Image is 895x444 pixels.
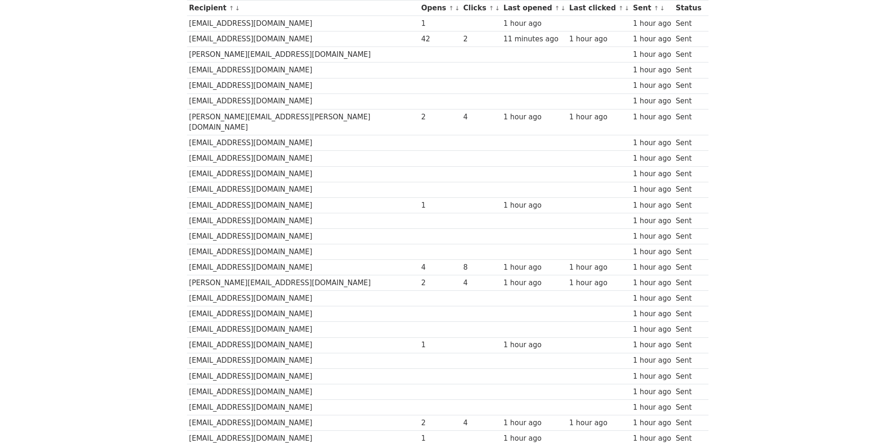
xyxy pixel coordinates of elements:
[673,62,703,78] td: Sent
[421,340,459,351] div: 1
[421,18,459,29] div: 1
[633,34,671,45] div: 1 hour ago
[421,112,459,123] div: 2
[673,306,703,322] td: Sent
[554,5,560,12] a: ↑
[503,34,564,45] div: 11 minutes ago
[187,16,419,31] td: [EMAIL_ADDRESS][DOMAIN_NAME]
[421,278,459,288] div: 2
[673,322,703,337] td: Sent
[567,0,631,16] th: Last clicked
[569,34,628,45] div: 1 hour ago
[503,418,564,428] div: 1 hour ago
[660,5,665,12] a: ↓
[187,260,419,275] td: [EMAIL_ADDRESS][DOMAIN_NAME]
[633,355,671,366] div: 1 hour ago
[187,78,419,93] td: [EMAIL_ADDRESS][DOMAIN_NAME]
[673,368,703,384] td: Sent
[187,31,419,47] td: [EMAIL_ADDRESS][DOMAIN_NAME]
[673,415,703,431] td: Sent
[187,415,419,431] td: [EMAIL_ADDRESS][DOMAIN_NAME]
[673,213,703,228] td: Sent
[463,278,499,288] div: 4
[187,182,419,197] td: [EMAIL_ADDRESS][DOMAIN_NAME]
[187,62,419,78] td: [EMAIL_ADDRESS][DOMAIN_NAME]
[673,16,703,31] td: Sent
[569,112,628,123] div: 1 hour ago
[463,418,499,428] div: 4
[187,275,419,291] td: [PERSON_NAME][EMAIL_ADDRESS][DOMAIN_NAME]
[673,337,703,353] td: Sent
[624,5,630,12] a: ↓
[633,324,671,335] div: 1 hour ago
[673,260,703,275] td: Sent
[633,371,671,382] div: 1 hour ago
[187,322,419,337] td: [EMAIL_ADDRESS][DOMAIN_NAME]
[673,228,703,244] td: Sent
[633,138,671,148] div: 1 hour ago
[187,353,419,368] td: [EMAIL_ADDRESS][DOMAIN_NAME]
[569,278,628,288] div: 1 hour ago
[673,0,703,16] th: Status
[848,399,895,444] div: 聊天小工具
[495,5,500,12] a: ↓
[187,197,419,213] td: [EMAIL_ADDRESS][DOMAIN_NAME]
[461,0,501,16] th: Clicks
[633,49,671,60] div: 1 hour ago
[421,418,459,428] div: 2
[187,93,419,109] td: [EMAIL_ADDRESS][DOMAIN_NAME]
[654,5,659,12] a: ↑
[673,291,703,306] td: Sent
[633,169,671,179] div: 1 hour ago
[673,384,703,399] td: Sent
[633,153,671,164] div: 1 hour ago
[503,112,564,123] div: 1 hour ago
[463,112,499,123] div: 4
[633,231,671,242] div: 1 hour ago
[503,18,564,29] div: 1 hour ago
[235,5,240,12] a: ↓
[501,0,567,16] th: Last opened
[633,309,671,319] div: 1 hour ago
[673,31,703,47] td: Sent
[618,5,623,12] a: ↑
[633,96,671,107] div: 1 hour ago
[673,275,703,291] td: Sent
[633,340,671,351] div: 1 hour ago
[673,78,703,93] td: Sent
[187,213,419,228] td: [EMAIL_ADDRESS][DOMAIN_NAME]
[633,65,671,76] div: 1 hour ago
[503,340,564,351] div: 1 hour ago
[187,291,419,306] td: [EMAIL_ADDRESS][DOMAIN_NAME]
[673,166,703,182] td: Sent
[633,402,671,413] div: 1 hour ago
[187,151,419,166] td: [EMAIL_ADDRESS][DOMAIN_NAME]
[503,433,564,444] div: 1 hour ago
[673,399,703,415] td: Sent
[633,216,671,226] div: 1 hour ago
[673,151,703,166] td: Sent
[187,368,419,384] td: [EMAIL_ADDRESS][DOMAIN_NAME]
[633,184,671,195] div: 1 hour ago
[633,278,671,288] div: 1 hour ago
[187,306,419,322] td: [EMAIL_ADDRESS][DOMAIN_NAME]
[187,337,419,353] td: [EMAIL_ADDRESS][DOMAIN_NAME]
[673,353,703,368] td: Sent
[633,200,671,211] div: 1 hour ago
[673,109,703,135] td: Sent
[187,399,419,415] td: [EMAIL_ADDRESS][DOMAIN_NAME]
[489,5,494,12] a: ↑
[421,34,459,45] div: 42
[449,5,454,12] a: ↑
[673,244,703,260] td: Sent
[631,0,674,16] th: Sent
[673,93,703,109] td: Sent
[455,5,460,12] a: ↓
[633,433,671,444] div: 1 hour ago
[187,228,419,244] td: [EMAIL_ADDRESS][DOMAIN_NAME]
[848,399,895,444] iframe: Chat Widget
[673,182,703,197] td: Sent
[673,47,703,62] td: Sent
[187,109,419,135] td: [PERSON_NAME][EMAIL_ADDRESS][PERSON_NAME][DOMAIN_NAME]
[633,80,671,91] div: 1 hour ago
